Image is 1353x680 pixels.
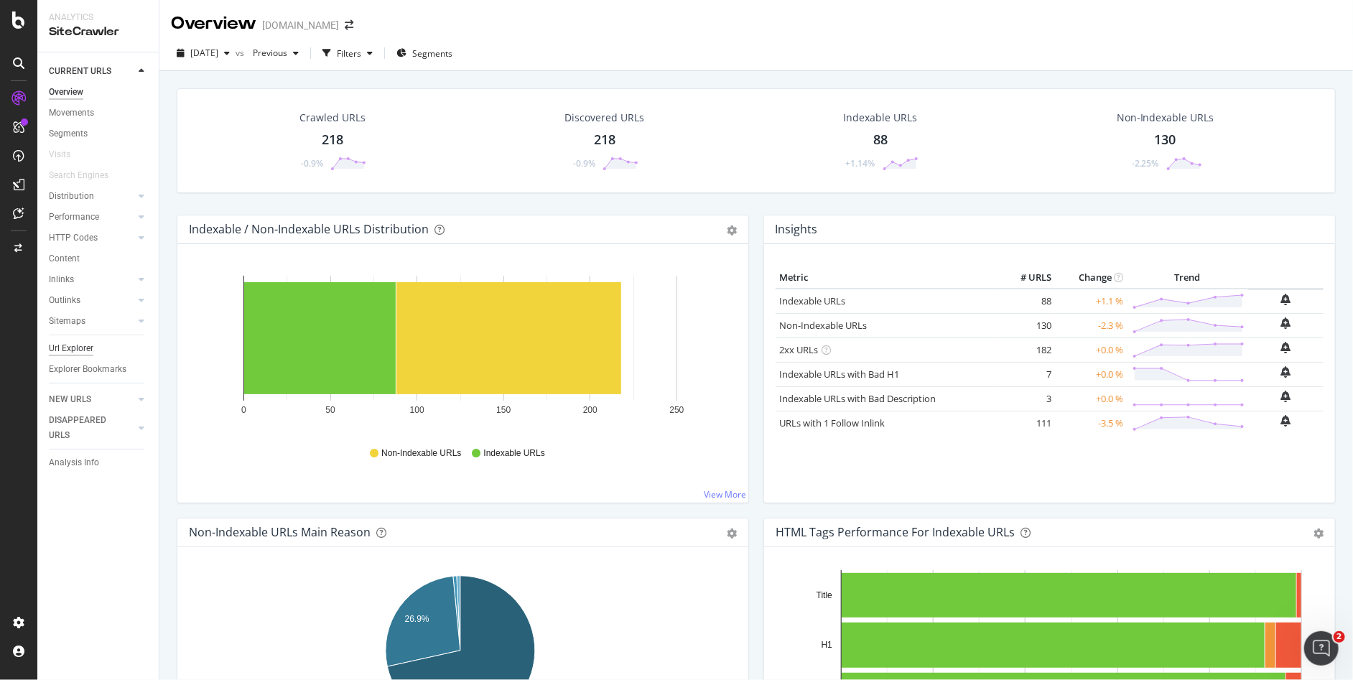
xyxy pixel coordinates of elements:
a: 2xx URLs [779,343,818,356]
div: Movements [49,106,94,121]
div: Analysis Info [49,455,99,470]
div: SiteCrawler [49,24,147,40]
td: +1.1 % [1055,289,1127,314]
div: -2.25% [1132,157,1159,169]
div: Distribution [49,189,94,204]
div: gear [727,225,737,236]
td: 182 [998,337,1055,362]
td: 130 [998,313,1055,337]
div: 88 [873,131,888,149]
a: Overview [49,85,149,100]
div: Crawled URLs [299,111,366,125]
text: 250 [669,405,684,415]
div: Segments [49,126,88,141]
div: NEW URLS [49,392,91,407]
div: Overview [49,85,83,100]
span: 2025 Sep. 7th [190,47,218,59]
button: Segments [391,42,458,65]
td: 88 [998,289,1055,314]
div: Non-Indexable URLs [1117,111,1214,125]
a: Sitemaps [49,314,134,329]
button: Filters [317,42,378,65]
a: Search Engines [49,168,123,183]
a: Outlinks [49,293,134,308]
button: Previous [247,42,304,65]
td: 111 [998,411,1055,435]
th: # URLS [998,267,1055,289]
span: Previous [247,47,287,59]
div: bell-plus [1281,366,1291,378]
div: 130 [1155,131,1176,149]
span: Indexable URLs [484,447,545,460]
h4: Insights [775,220,817,239]
text: 26.9% [405,614,429,624]
a: Visits [49,147,85,162]
div: Content [49,251,80,266]
div: DISAPPEARED URLS [49,413,121,443]
text: 50 [325,405,335,415]
div: HTML Tags Performance for Indexable URLs [776,525,1015,539]
a: DISAPPEARED URLS [49,413,134,443]
th: Trend [1127,267,1248,289]
text: 200 [583,405,598,415]
svg: A chart. [189,267,731,434]
a: Indexable URLs [779,294,845,307]
span: Non-Indexable URLs [381,447,461,460]
div: bell-plus [1281,391,1291,402]
div: Explorer Bookmarks [49,362,126,377]
button: [DATE] [171,42,236,65]
a: HTTP Codes [49,230,134,246]
div: Inlinks [49,272,74,287]
span: 2 [1334,631,1345,643]
div: bell-plus [1281,415,1291,427]
div: CURRENT URLS [49,64,111,79]
td: 7 [998,362,1055,386]
div: Search Engines [49,168,108,183]
a: Explorer Bookmarks [49,362,149,377]
div: bell-plus [1281,342,1291,353]
text: H1 [822,641,833,651]
iframe: Intercom live chat [1304,631,1339,666]
div: Discovered URLs [564,111,644,125]
text: Title [817,590,833,600]
a: Inlinks [49,272,134,287]
td: 3 [998,386,1055,411]
span: vs [236,47,247,59]
div: [DOMAIN_NAME] [262,18,339,32]
a: Segments [49,126,149,141]
div: Non-Indexable URLs Main Reason [189,525,371,539]
a: Analysis Info [49,455,149,470]
div: Outlinks [49,293,80,308]
a: Non-Indexable URLs [779,319,867,332]
div: HTTP Codes [49,230,98,246]
a: Indexable URLs with Bad Description [779,392,936,405]
div: bell-plus [1281,294,1291,305]
td: +0.0 % [1055,337,1127,362]
text: 0 [241,405,246,415]
a: URLs with 1 Follow Inlink [779,416,885,429]
div: -0.9% [573,157,595,169]
a: Indexable URLs with Bad H1 [779,368,899,381]
th: Change [1055,267,1127,289]
text: 150 [496,405,511,415]
div: Indexable / Non-Indexable URLs Distribution [189,222,429,236]
div: Indexable URLs [844,111,918,125]
div: Sitemaps [49,314,85,329]
a: Movements [49,106,149,121]
div: gear [1314,528,1324,539]
div: Url Explorer [49,341,93,356]
a: NEW URLS [49,392,134,407]
a: Distribution [49,189,134,204]
span: Segments [412,47,452,60]
th: Metric [776,267,998,289]
td: -2.3 % [1055,313,1127,337]
div: bell-plus [1281,317,1291,329]
td: -3.5 % [1055,411,1127,435]
text: 100 [410,405,424,415]
td: +0.0 % [1055,362,1127,386]
div: -0.9% [301,157,323,169]
a: Content [49,251,149,266]
div: 218 [322,131,343,149]
div: gear [727,528,737,539]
